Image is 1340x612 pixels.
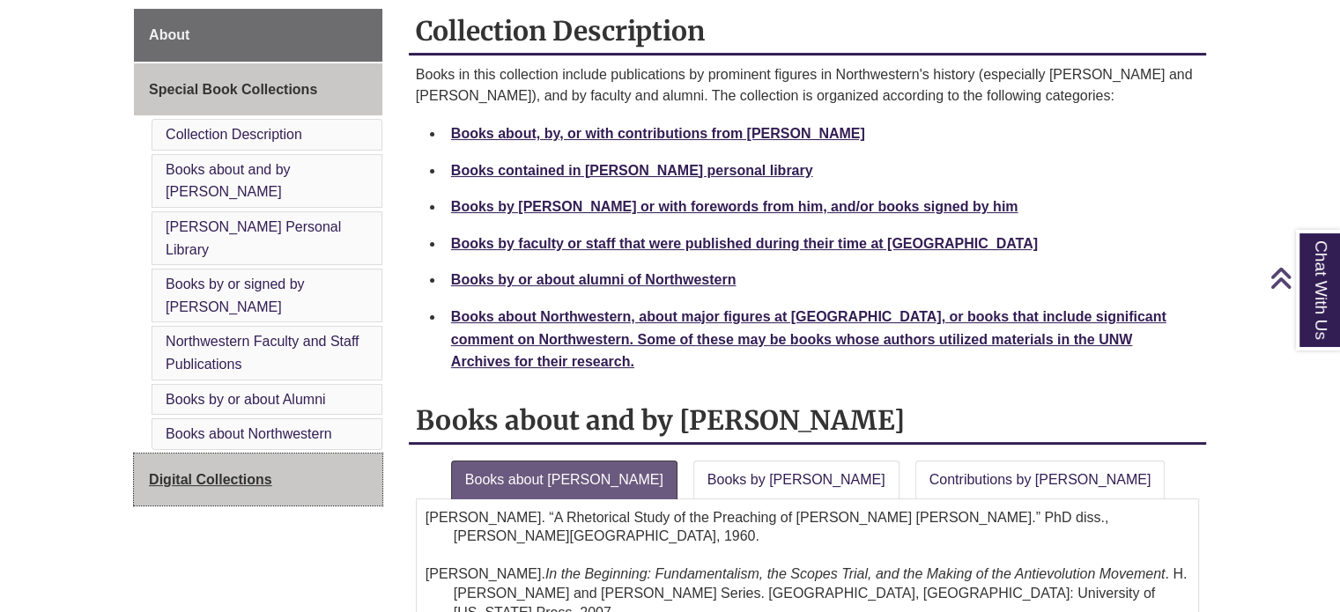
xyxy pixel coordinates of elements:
div: [PERSON_NAME]. “A Rhetorical Study of the Preaching of [PERSON_NAME] [PERSON_NAME].” PhD diss., [... [454,508,1189,546]
h2: Collection Description [409,9,1206,55]
a: About [134,9,382,62]
div: Guide Page Menu [134,9,382,505]
a: Back to Top [1270,266,1336,290]
a: Northwestern Faculty and Staff Publications [166,334,359,372]
span: Special Book Collections [149,82,317,97]
span: Digital Collections [149,472,272,487]
i: In the Beginning: Fundamentalism, the Scopes Trial, and the Making of the Antievolution Movement [545,566,1166,581]
a: [PERSON_NAME] Personal Library [166,219,341,257]
a: Books about and by [PERSON_NAME] [166,162,290,200]
p: Books in this collection include publications by prominent figures in Northwestern's history (esp... [416,64,1199,107]
a: Collection Description [166,127,302,142]
a: Contributions by [PERSON_NAME] [915,461,1166,499]
a: Books by faculty or staff that were published during their time at [GEOGRAPHIC_DATA] [451,236,1038,251]
a: Books about, by, or with contributions from [PERSON_NAME] [451,126,865,141]
h2: Books about and by [PERSON_NAME] [409,398,1206,445]
a: Special Book Collections [134,63,382,116]
a: Books by or about alumni of Northwestern [451,272,737,287]
a: Books about Northwestern, about major figures at [GEOGRAPHIC_DATA], or books that include signifi... [451,309,1166,369]
a: Books by or about Alumni [166,392,325,407]
a: Digital Collections [134,453,382,506]
a: Books contained in [PERSON_NAME] personal library [451,163,813,178]
a: Books by or signed by [PERSON_NAME] [166,277,304,314]
a: Books by [PERSON_NAME] or with forewords from him, and/or books signed by him [451,199,1018,214]
span: About [149,27,189,42]
a: Books by [PERSON_NAME] [693,461,900,499]
a: Books about [PERSON_NAME] [451,461,677,499]
a: Books about Northwestern [166,426,332,441]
